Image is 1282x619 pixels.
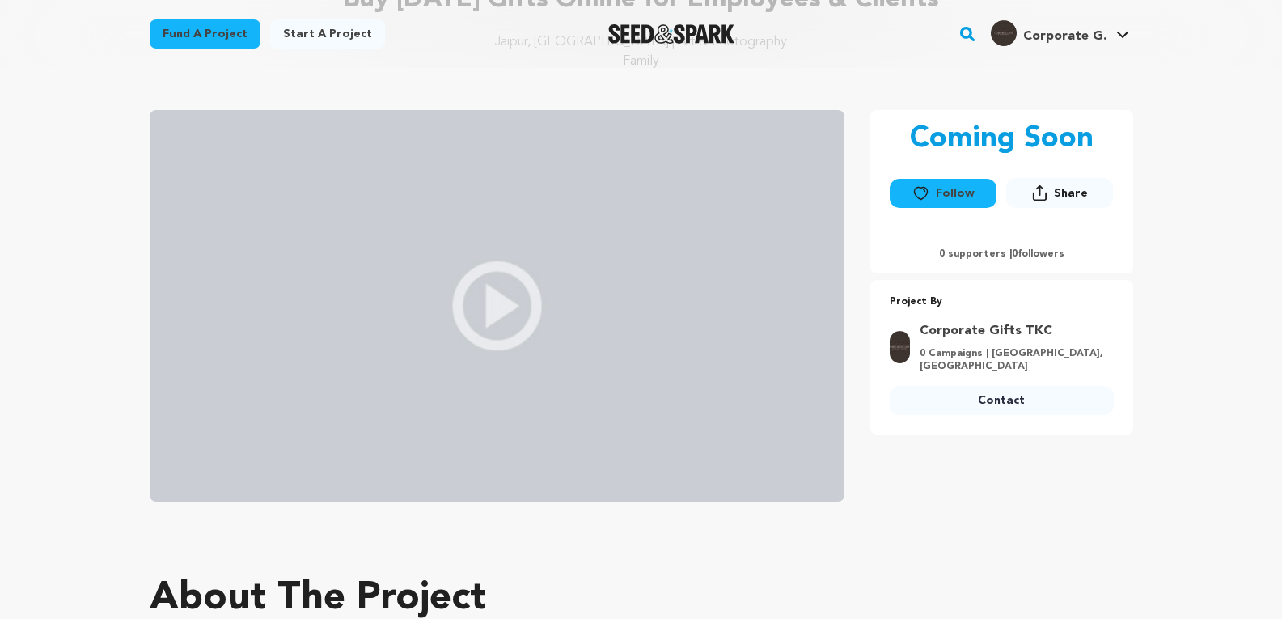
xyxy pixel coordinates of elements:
[920,321,1104,341] a: Goto Corporate Gifts TKC profile
[608,24,735,44] a: Seed&Spark Homepage
[991,20,1106,46] div: Corporate G.'s Profile
[890,331,910,363] img: 49c10edcd38ae586.jpg
[1006,178,1113,208] button: Share
[890,179,996,208] button: Follow
[988,17,1132,46] a: Corporate G.'s Profile
[270,19,385,49] a: Start a project
[890,293,1114,312] p: Project By
[920,347,1104,373] p: 0 Campaigns | [GEOGRAPHIC_DATA], [GEOGRAPHIC_DATA]
[910,123,1094,155] p: Coming Soon
[1054,185,1088,201] span: Share
[890,248,1114,261] p: 0 supporters | followers
[1012,249,1018,259] span: 0
[988,17,1132,51] span: Corporate G.'s Profile
[1006,178,1113,214] span: Share
[890,386,1114,415] a: Contact
[150,110,844,502] img: video_placeholder.jpg
[150,579,486,618] h1: About The Project
[150,19,260,49] a: Fund a project
[608,24,735,44] img: Seed&Spark Logo Dark Mode
[991,20,1017,46] img: 49c10edcd38ae586.jpg
[1023,30,1106,43] span: Corporate G.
